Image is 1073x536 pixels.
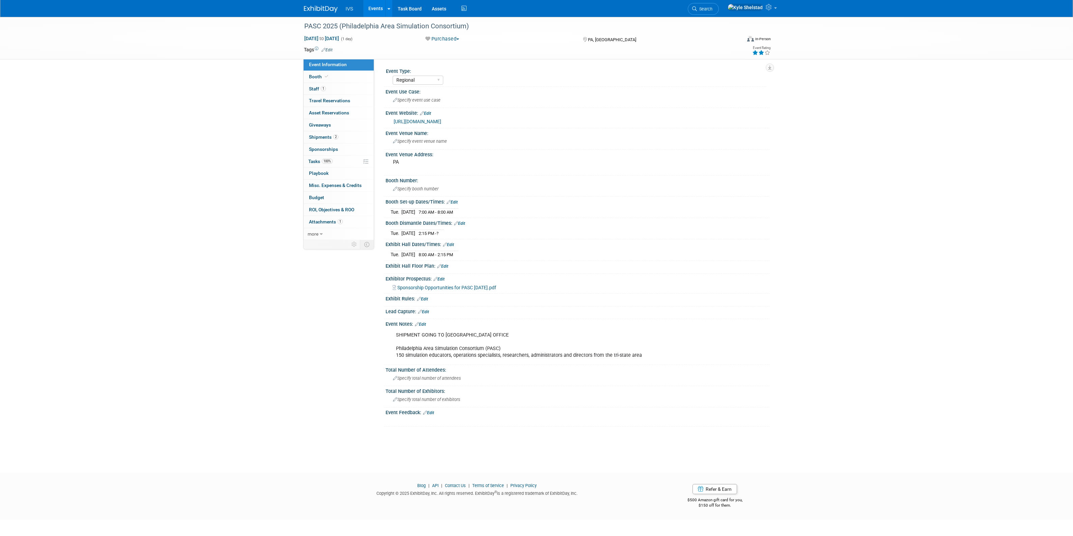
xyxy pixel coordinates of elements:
[304,180,374,191] a: Misc. Expenses & Credits
[393,159,538,165] pre: PA
[588,37,636,42] span: PA, [GEOGRAPHIC_DATA]
[309,170,329,176] span: Playbook
[397,285,496,290] span: Sponsorship Opportunities for PASC [DATE].pdf
[386,386,769,395] div: Total Number of Exhibitors:
[386,261,769,270] div: Exhibit Hall Floor Plan:
[318,36,325,41] span: to
[433,277,445,282] a: Edit
[309,146,338,152] span: Sponsorships
[386,87,769,95] div: Event Use Case:
[443,242,454,247] a: Edit
[752,46,770,50] div: Event Rating
[386,128,769,137] div: Event Venue Name:
[697,6,712,11] span: Search
[660,493,769,508] div: $500 Amazon gift card for you,
[755,36,771,42] div: In-Person
[386,197,769,206] div: Booth Set-up Dates/Times:
[386,150,769,158] div: Event Venue Address:
[346,6,354,11] span: IVS
[393,285,496,290] a: Sponsorship Opportunities for PASC [DATE].pdf
[391,208,401,215] td: Tue.
[495,490,497,494] sup: ®
[304,131,374,143] a: Shipments2
[394,119,441,124] a: [URL][DOMAIN_NAME]
[304,6,338,12] img: ExhibitDay
[728,4,763,11] img: Kyle Shelstad
[360,240,374,249] td: Toggle Event Tabs
[321,48,333,52] a: Edit
[467,483,471,488] span: |
[304,489,651,497] div: Copyright © 2025 ExhibitDay, Inc. All rights reserved. ExhibitDay is a registered trademark of Ex...
[505,483,509,488] span: |
[702,35,771,45] div: Event Format
[304,107,374,119] a: Asset Reservations
[309,98,350,103] span: Travel Reservations
[432,483,439,488] a: API
[304,228,374,240] a: more
[427,483,431,488] span: |
[308,231,318,237] span: more
[688,3,719,15] a: Search
[454,221,465,226] a: Edit
[304,35,339,42] span: [DATE] [DATE]
[386,294,769,302] div: Exhibit Rules:
[447,200,458,205] a: Edit
[472,483,504,488] a: Terms of Service
[401,251,415,258] td: [DATE]
[304,216,374,228] a: Attachments1
[445,483,466,488] a: Contact Us
[340,37,352,41] span: (1 day)
[510,483,537,488] a: Privacy Policy
[309,86,326,91] span: Staff
[321,86,326,91] span: 1
[393,139,447,144] span: Specify event venue name
[386,176,769,184] div: Booth Number:
[415,322,426,327] a: Edit
[304,156,374,167] a: Tasks100%
[309,62,347,67] span: Event Information
[393,186,439,191] span: Specify booth number
[423,35,462,43] button: Purchased
[304,71,374,83] a: Booth
[338,219,343,224] span: 1
[309,74,330,79] span: Booth
[436,231,439,236] span: ?
[304,83,374,95] a: Staff1
[419,210,453,215] span: 7:00 AM - 8:00 AM
[437,264,448,269] a: Edit
[419,231,439,236] span: 2:15 PM -
[420,111,431,116] a: Edit
[386,274,769,283] div: Exhibitor Prospectus:
[304,167,374,179] a: Playbook
[304,143,374,155] a: Sponsorships
[304,59,374,71] a: Event Information
[325,75,328,78] i: Booth reservation complete
[386,306,769,315] div: Lead Capture:
[386,407,769,416] div: Event Feedback:
[309,183,362,188] span: Misc. Expenses & Credits
[386,218,769,227] div: Booth Dismantle Dates/Times:
[304,119,374,131] a: Giveaways
[417,483,426,488] a: Blog
[391,251,401,258] td: Tue.
[393,397,460,402] span: Specify total number of exhibitors
[308,159,333,164] span: Tasks
[423,410,434,415] a: Edit
[333,134,338,139] span: 2
[401,230,415,237] td: [DATE]
[391,230,401,237] td: Tue.
[393,98,441,103] span: Specify event use case
[419,252,453,257] span: 8:00 AM - 2:15 PM
[304,192,374,204] a: Budget
[393,376,461,381] span: Specify total number of attendees
[309,110,349,115] span: Asset Reservations
[747,36,754,42] img: Format-Inperson.png
[401,208,415,215] td: [DATE]
[386,66,766,75] div: Event Type:
[309,134,338,140] span: Shipments
[440,483,444,488] span: |
[348,240,360,249] td: Personalize Event Tab Strip
[660,503,769,508] div: $150 off for them.
[304,46,333,53] td: Tags
[304,95,374,107] a: Travel Reservations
